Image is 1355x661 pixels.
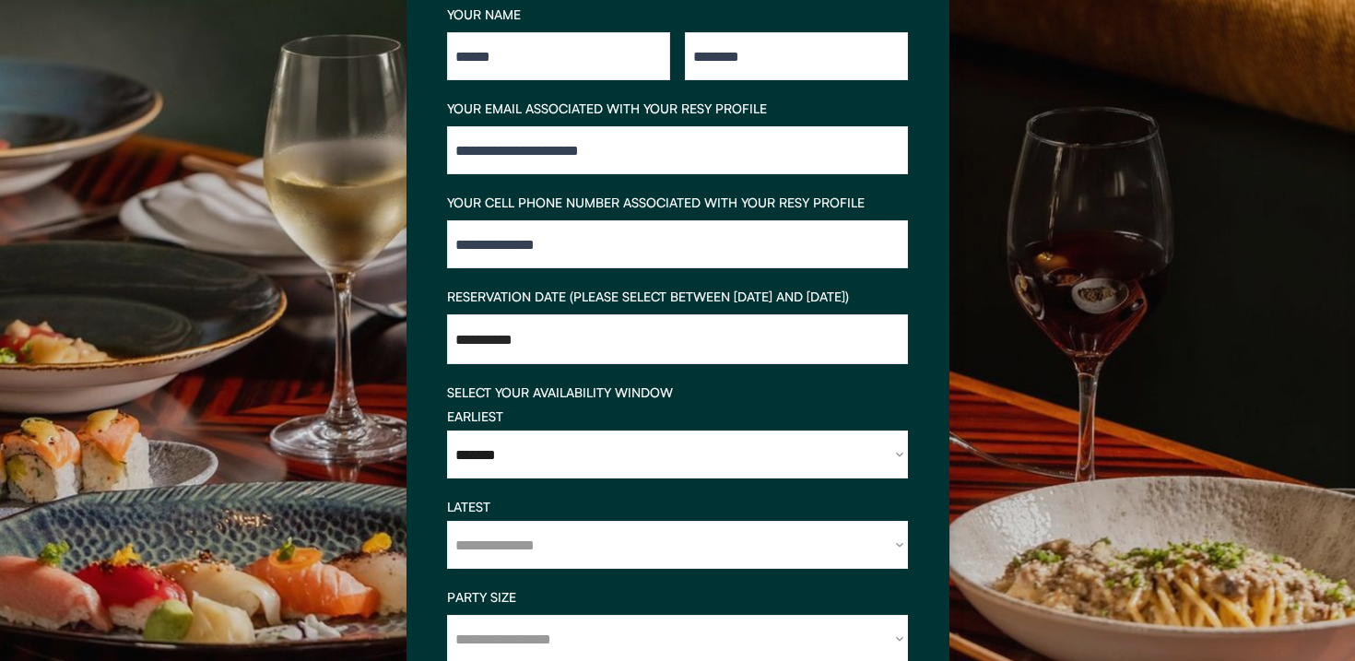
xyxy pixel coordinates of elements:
div: SELECT YOUR AVAILABILITY WINDOW [447,386,908,399]
div: YOUR CELL PHONE NUMBER ASSOCIATED WITH YOUR RESY PROFILE [447,196,908,209]
div: YOUR EMAIL ASSOCIATED WITH YOUR RESY PROFILE [447,102,908,115]
div: LATEST [447,501,908,513]
div: PARTY SIZE [447,591,908,604]
div: RESERVATION DATE (PLEASE SELECT BETWEEN [DATE] AND [DATE]) [447,290,908,303]
div: EARLIEST [447,410,908,423]
div: YOUR NAME [447,8,908,21]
